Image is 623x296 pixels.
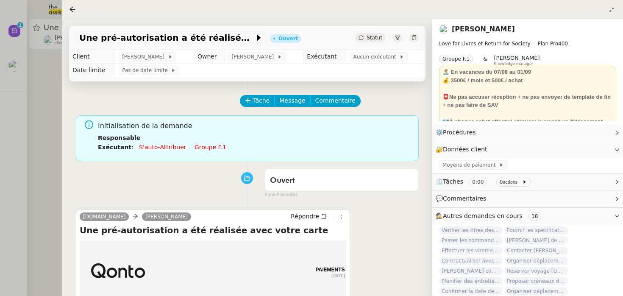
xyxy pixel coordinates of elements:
[494,55,540,66] app-user-label: Knowledge manager
[436,178,534,185] span: ⏲️
[483,55,487,66] span: &
[504,246,568,255] span: Contacter [PERSON_NAME] pour sessions post-formation
[195,144,226,151] a: Groupe f.1
[469,178,487,186] nz-tag: 0:00
[150,273,345,279] td: [DATE]
[131,144,133,151] span: :
[443,129,476,136] span: Procédures
[439,257,503,265] span: Contractualiser avec SKEMA pour apprentissage
[443,212,523,219] span: Autres demandes en cours
[436,212,545,219] span: 🕵️
[291,212,319,221] span: Répondre
[436,145,491,154] span: 🔐
[439,25,448,34] img: users%2FtFhOaBya8rNVU5KG7br7ns1BCvi2%2Favatar%2Faa8c47da-ee6c-4101-9e7d-730f2e64f978
[442,117,613,134] div: dérouler la procédure " "
[80,224,346,236] h4: Une pré-autorisation a été réalisée avec votre carte
[504,267,568,275] span: Réserver voyage [GEOGRAPHIC_DATA]
[98,144,131,151] b: Exécutant
[503,180,517,184] small: actions
[443,146,487,153] span: Données client
[443,178,463,185] span: Tâches
[504,236,568,245] span: [PERSON_NAME] de Love For Livres vous invite à utiliser Qonto
[439,41,531,47] span: Love for Livres et Return for Society
[270,177,295,184] span: Ouvert
[442,118,516,125] u: 💶À chaque achat effectué :
[439,267,503,275] span: [PERSON_NAME] commandes projet Impactes
[558,41,568,47] span: 400
[264,191,297,198] span: il y a 4 minutes
[69,64,115,77] td: Date limite
[432,208,623,224] div: 🕵️Autres demandes en cours 18
[367,35,382,41] span: Statut
[274,95,310,107] button: Message
[436,128,480,137] span: ⚙️
[122,66,171,75] span: Pas de date limite
[500,179,503,185] span: 0
[240,95,275,107] button: Tâche
[278,36,298,41] div: Ouvert
[432,190,623,207] div: 💬Commentaires
[504,226,568,235] span: Fournir les spécifications de l'étagère
[442,69,531,75] strong: 🏝️﻿ En vacances du 07/08 au 01/09
[310,95,361,107] button: Commentaire
[288,212,330,221] button: Répondre
[98,120,412,132] span: Initialisation de la demande
[79,34,255,42] span: Une pré-autorisation a été réalisée avec votre carte
[90,262,146,279] img: Qonto
[315,96,356,106] span: Commentaire
[504,287,568,296] span: Organiser déplacement à [GEOGRAPHIC_DATA] pour colloque
[80,213,129,221] a: [DOMAIN_NAME]
[439,277,503,285] span: Planifier des entretiens de recrutement
[98,134,140,141] b: Responsable
[279,96,305,106] span: Message
[353,53,399,61] span: Aucun exécutant
[442,94,611,109] strong: 📮Ne pas accuser réception + ne pas envoyer de template de fin + ne pas faire de SAV
[504,257,568,265] span: Organiser déplacement à [GEOGRAPHIC_DATA]
[439,236,503,245] span: Passer les commandes de livres Impactes
[150,262,345,273] td: Paiements
[69,50,115,64] td: Client
[142,213,191,221] a: [PERSON_NAME]
[494,55,540,61] span: [PERSON_NAME]
[452,25,515,33] a: [PERSON_NAME]
[528,212,541,221] nz-tag: 18
[432,124,623,141] div: ⚙️Procédures
[432,173,623,190] div: ⏲️Tâches 0:00 0actions
[439,246,503,255] span: Effectuer les virements des salaires
[494,61,534,66] span: Knowledge manager
[303,50,346,64] td: Exécutant
[443,195,486,202] span: Commentaires
[442,161,499,169] span: Moyens de paiement
[122,53,167,61] span: [PERSON_NAME]
[439,226,503,235] span: Vérifier les titres des livres à recevoir
[504,277,568,285] span: Proposer créneaux d'échange en septembre
[432,141,623,158] div: 🔐Données client
[253,96,270,106] span: Tâche
[442,77,523,84] strong: 💰 3500€ / mois et 500€ / achat
[439,55,473,63] nz-tag: Groupe F.1
[538,41,558,47] span: Plan Pro
[436,195,490,202] span: 💬
[439,287,503,296] span: Confirmer la date de livraison
[194,50,225,64] td: Owner
[232,53,277,61] span: [PERSON_NAME]
[139,144,186,151] a: S'auto-attribuer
